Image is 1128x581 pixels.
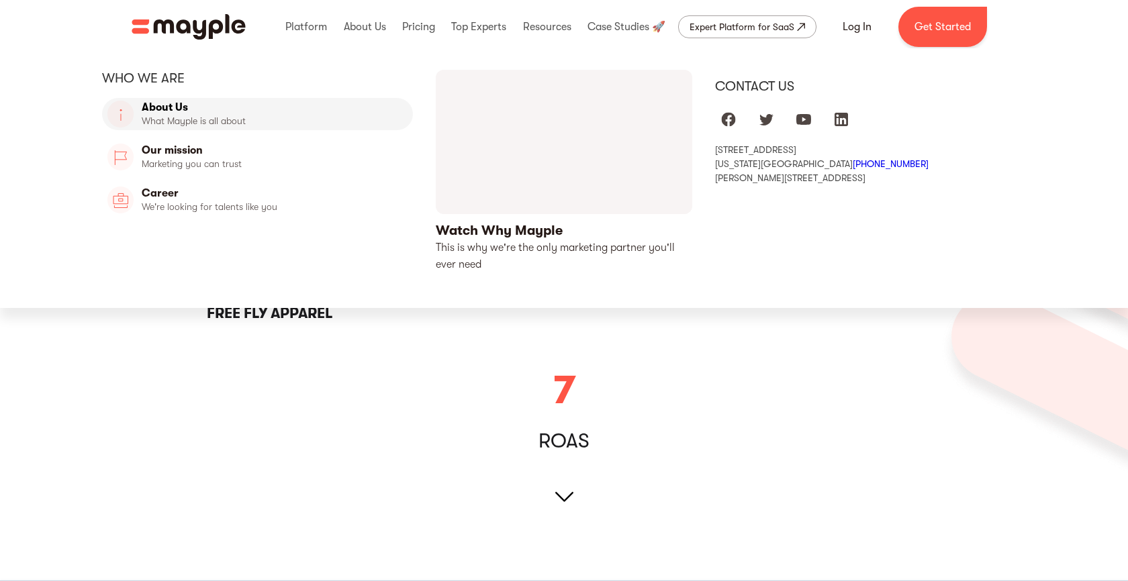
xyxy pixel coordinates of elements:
[132,14,246,40] img: Mayple logo
[132,14,246,40] a: home
[340,5,389,48] div: About Us
[753,106,780,133] a: Mayple at Twitter
[833,111,849,127] img: linkedIn
[282,5,330,48] div: Platform
[828,106,855,133] a: Mayple at LinkedIn
[715,106,742,133] a: Mayple at Facebook
[399,5,438,48] div: Pricing
[720,111,737,127] img: facebook logo
[790,106,817,133] a: Mayple at Youtube
[194,304,346,323] h3: FREE FLY APPAREL
[853,158,929,169] a: [PHONE_NUMBER]
[520,5,575,48] div: Resources
[758,111,774,127] img: twitter logo
[715,78,1026,95] div: Contact us
[448,5,510,48] div: Top Experts
[690,19,794,35] div: Expert Platform for SaaS
[935,174,1128,484] img: 627a1993d5cd4f4e4d063358_Group%206190.png
[796,111,812,127] img: youtube logo
[102,70,413,87] div: Who we are
[715,144,1026,184] div: [STREET_ADDRESS] [US_STATE][GEOGRAPHIC_DATA] [PERSON_NAME][STREET_ADDRESS]
[538,434,590,447] div: ROAS
[436,70,692,273] a: open lightbox
[553,370,575,411] div: 7
[678,15,816,38] a: Expert Platform for SaaS
[886,425,1128,581] iframe: Chat Widget
[898,7,987,47] a: Get Started
[827,11,888,43] a: Log In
